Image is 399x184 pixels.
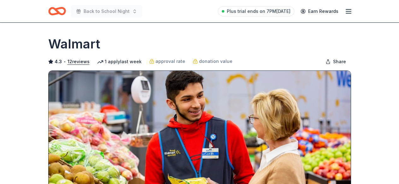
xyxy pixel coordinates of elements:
a: approval rate [149,58,185,65]
span: 4.3 [55,58,62,65]
span: Plus trial ends on 7PM[DATE] [227,8,290,15]
a: Plus trial ends on 7PM[DATE] [218,6,294,16]
span: Share [333,58,346,65]
span: • [63,59,66,64]
span: donation value [199,58,232,65]
a: Home [48,4,66,19]
button: Back to School Night [71,5,142,18]
a: donation value [193,58,232,65]
a: Earn Rewards [297,6,342,17]
h1: Walmart [48,35,100,53]
span: Back to School Night [84,8,130,15]
div: 1 apply last week [97,58,142,65]
span: approval rate [155,58,185,65]
button: Share [320,55,351,68]
button: 12reviews [67,58,90,65]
